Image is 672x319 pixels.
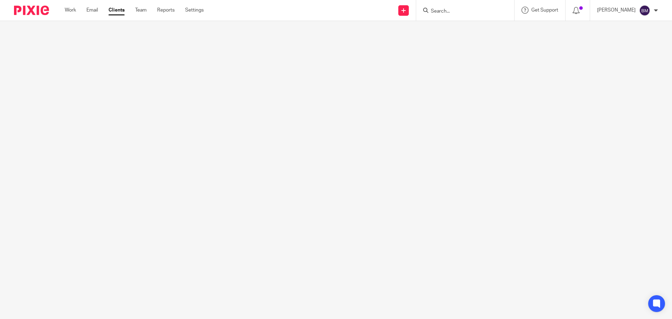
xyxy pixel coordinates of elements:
a: Settings [185,7,204,14]
a: Work [65,7,76,14]
a: Team [135,7,147,14]
input: Search [430,8,493,15]
a: Reports [157,7,175,14]
a: Email [86,7,98,14]
p: [PERSON_NAME] [597,7,636,14]
a: Clients [108,7,125,14]
img: Pixie [14,6,49,15]
span: Get Support [531,8,558,13]
img: svg%3E [639,5,650,16]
